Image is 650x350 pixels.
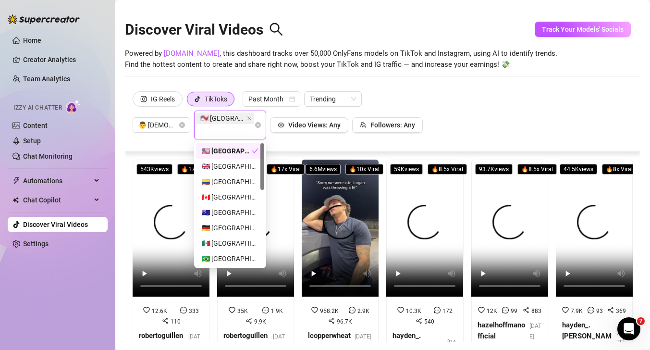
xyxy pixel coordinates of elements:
[151,92,175,106] div: IG Reels
[502,307,509,313] span: message
[267,164,305,175] span: 🔥 17 x Viral
[523,307,529,313] span: share-alt
[562,307,569,313] span: heart
[255,122,261,128] span: close-circle
[442,308,453,314] span: 172
[66,100,81,113] img: AI Chatter
[370,121,415,129] span: Followers: Any
[202,253,258,264] div: 🇧🇷 [GEOGRAPHIC_DATA]
[179,122,185,128] span: close-circle
[270,117,348,133] button: Video Views: Any
[23,122,48,129] a: Content
[542,25,624,33] span: Track Your Models' Socials
[617,317,640,340] iframe: Intercom live chat
[202,161,258,172] div: 🇬🇧 [GEOGRAPHIC_DATA]
[196,236,264,251] div: 🇲🇽 Mexico
[616,308,626,314] span: 369
[196,159,264,174] div: 🇬🇧 United Kingdom
[202,192,258,202] div: 🇨🇦 [GEOGRAPHIC_DATA]
[252,148,258,154] span: check
[23,52,100,67] a: Creator Analytics
[306,164,341,175] span: 6.6M views
[278,122,284,128] span: eye
[337,318,352,325] span: 96.7K
[196,205,264,220] div: 🇦🇺 Australia
[23,173,91,188] span: Automations
[136,164,172,175] span: 543K views
[8,14,80,24] img: logo-BBDzfeDw.svg
[289,96,295,102] span: calendar
[607,307,614,313] span: share-alt
[288,121,341,129] span: Video Views: Any
[355,333,371,340] span: [DATE]
[310,92,356,106] span: Trending
[202,176,258,187] div: 🇨🇴 [GEOGRAPHIC_DATA]
[328,317,335,324] span: share-alt
[352,117,423,133] button: Followers: Any
[196,143,264,159] div: 🇺🇸 United States
[345,164,383,175] span: 🔥 10 x Viral
[23,75,70,83] a: Team Analytics
[164,49,220,58] a: [DOMAIN_NAME]
[529,323,541,340] span: [DATE]
[171,318,181,325] span: 110
[616,328,625,346] span: [DATE]
[23,152,73,160] a: Chat Monitoring
[349,307,356,313] span: message
[229,307,235,313] span: heart
[517,164,557,175] span: 🔥 8.5 x Viral
[475,164,513,175] span: 93.7K views
[196,251,264,266] div: 🇧🇷 Brazil
[428,164,467,175] span: 🔥 8.5 x Viral
[23,221,88,228] a: Discover Viral Videos
[194,96,201,102] span: tik-tok
[23,192,91,208] span: Chat Copilot
[434,307,441,313] span: message
[478,307,485,313] span: heart
[23,240,49,248] a: Settings
[200,113,245,124] span: 🇺🇸 [GEOGRAPHIC_DATA]
[177,164,215,175] span: 🔥 17 x Viral
[196,189,264,205] div: 🇨🇦 Canada
[262,307,269,313] span: message
[140,96,147,102] span: instagram
[152,308,167,314] span: 12.6K
[487,308,497,314] span: 12K
[360,122,367,128] span: team
[237,308,248,314] span: 35K
[196,174,264,189] div: 🇨🇴 Colombia
[205,92,227,106] div: TikToks
[248,92,294,106] span: Past Month
[596,308,603,314] span: 93
[416,317,422,324] span: share-alt
[143,307,150,313] span: heart
[162,317,169,324] span: share-alt
[397,307,404,313] span: heart
[406,308,421,314] span: 10.3K
[23,37,41,44] a: Home
[245,317,252,324] span: share-alt
[478,321,525,341] strong: hazelhoffmanofficial
[23,137,41,145] a: Setup
[254,318,266,325] span: 9.9K
[588,307,594,313] span: message
[269,22,283,37] span: search
[320,308,339,314] span: 958.2K
[138,118,184,132] span: 👨 Male
[390,164,423,175] span: 59K views
[202,223,258,233] div: 🇩🇪 [GEOGRAPHIC_DATA]
[180,307,187,313] span: message
[125,48,557,71] span: Powered by , this dashboard tracks over 50,000 OnlyFans models on TikTok and Instagram, using AI ...
[202,146,252,156] div: 🇺🇸 [GEOGRAPHIC_DATA]
[571,308,583,314] span: 7.9K
[247,116,252,121] span: close
[13,103,62,112] span: Izzy AI Chatter
[308,331,351,340] strong: lcopperwheat
[12,197,19,203] img: Chat Copilot
[535,22,631,37] button: Track Your Models' Socials
[511,308,517,314] span: 99
[202,238,258,249] div: 🇲🇽 [GEOGRAPHIC_DATA]
[560,164,597,175] span: 44.5K views
[196,112,254,124] span: 🇺🇸 United States
[271,308,283,314] span: 1.9K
